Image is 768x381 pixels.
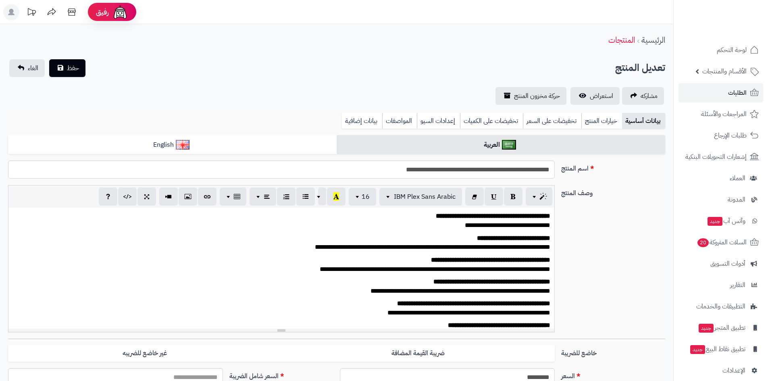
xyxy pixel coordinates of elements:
[679,211,763,231] a: وآتس آبجديد
[717,44,747,56] span: لوحة التحكم
[226,368,337,381] label: السعر شامل الضريبة
[699,324,714,333] span: جديد
[679,361,763,380] a: الإعدادات
[679,275,763,295] a: التقارير
[679,147,763,167] a: إشعارات التحويلات البنكية
[337,135,665,155] a: العربية
[49,59,85,77] button: حفظ
[702,66,747,77] span: الأقسام والمنتجات
[570,87,620,105] a: استعراض
[342,113,382,129] a: بيانات إضافية
[679,233,763,252] a: السلات المتروكة20
[697,237,747,248] span: السلات المتروكة
[362,192,370,202] span: 16
[514,91,560,101] span: حركة مخزون المنتج
[502,140,516,150] img: العربية
[679,254,763,273] a: أدوات التسويق
[679,339,763,359] a: تطبيق نقاط البيعجديد
[690,345,705,354] span: جديد
[679,40,763,60] a: لوحة التحكم
[679,126,763,145] a: طلبات الإرجاع
[581,113,622,129] a: خيارات المنتج
[590,91,613,101] span: استعراض
[176,140,190,150] img: English
[112,4,128,20] img: ai-face.png
[460,113,523,129] a: تخفيضات على الكميات
[714,130,747,141] span: طلبات الإرجاع
[679,83,763,102] a: الطلبات
[696,301,745,312] span: التطبيقات والخدمات
[689,344,745,355] span: تطبيق نقاط البيع
[9,59,45,77] a: الغاء
[615,60,665,76] h2: تعديل المنتج
[281,345,555,362] label: ضريبة القيمة المضافة
[28,63,38,73] span: الغاء
[558,160,668,173] label: اسم المنتج
[641,34,665,46] a: الرئيسية
[713,21,760,38] img: logo-2.png
[679,169,763,188] a: العملاء
[728,194,745,205] span: المدونة
[722,365,745,376] span: الإعدادات
[730,173,745,184] span: العملاء
[679,190,763,209] a: المدونة
[67,63,79,73] span: حفظ
[394,192,456,202] span: IBM Plex Sans Arabic
[558,368,668,381] label: السعر
[558,345,668,358] label: خاضع للضريبة
[382,113,417,129] a: المواصفات
[685,151,747,162] span: إشعارات التحويلات البنكية
[8,135,337,155] a: English
[730,279,745,291] span: التقارير
[495,87,566,105] a: حركة مخزون المنتج
[21,4,42,22] a: تحديثات المنصة
[697,238,709,247] span: 20
[523,113,581,129] a: تخفيضات على السعر
[708,217,722,226] span: جديد
[701,108,747,120] span: المراجعات والأسئلة
[728,87,747,98] span: الطلبات
[679,104,763,124] a: المراجعات والأسئلة
[349,188,376,206] button: 16
[679,297,763,316] a: التطبيقات والخدمات
[707,215,745,227] span: وآتس آب
[641,91,658,101] span: مشاركه
[710,258,745,269] span: أدوات التسويق
[417,113,460,129] a: إعدادات السيو
[8,345,281,362] label: غير خاضع للضريبه
[698,322,745,333] span: تطبيق المتجر
[379,188,462,206] button: IBM Plex Sans Arabic
[96,7,109,17] span: رفيق
[622,113,665,129] a: بيانات أساسية
[558,185,668,198] label: وصف المنتج
[679,318,763,337] a: تطبيق المتجرجديد
[608,34,635,46] a: المنتجات
[622,87,664,105] a: مشاركه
